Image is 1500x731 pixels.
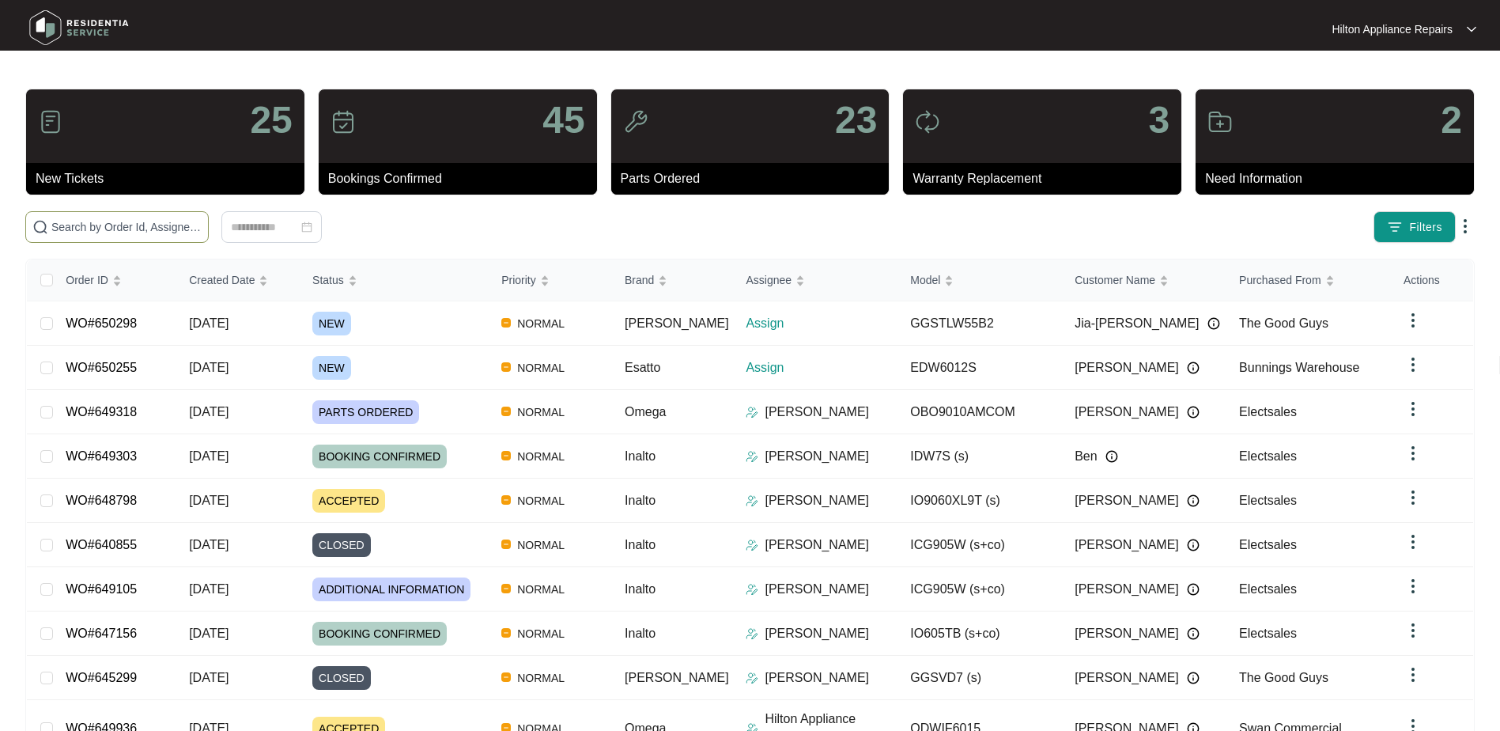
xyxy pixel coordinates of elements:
[625,582,656,596] span: Inalto
[1239,627,1297,640] span: Electsales
[1404,621,1423,640] img: dropdown arrow
[746,539,758,551] img: Assigner Icon
[176,259,300,301] th: Created Date
[1187,494,1200,507] img: Info icon
[1239,582,1297,596] span: Electsales
[625,538,656,551] span: Inalto
[625,494,656,507] span: Inalto
[1373,211,1456,243] button: filter iconFilters
[542,101,584,139] p: 45
[746,672,758,684] img: Assigner Icon
[897,523,1062,567] td: ICG905W (s+co)
[1075,447,1097,466] span: Ben
[1187,583,1200,596] img: Info icon
[189,671,229,684] span: [DATE]
[511,403,571,422] span: NORMAL
[312,666,371,690] span: CLOSED
[1075,491,1179,510] span: [PERSON_NAME]
[1207,109,1233,134] img: icon
[765,580,869,599] p: [PERSON_NAME]
[625,671,729,684] span: [PERSON_NAME]
[765,491,869,510] p: [PERSON_NAME]
[189,449,229,463] span: [DATE]
[915,109,940,134] img: icon
[1456,217,1475,236] img: dropdown arrow
[625,361,660,374] span: Esatto
[38,109,63,134] img: icon
[897,656,1062,700] td: GGSVD7 (s)
[1187,362,1200,374] img: Info icon
[1075,271,1155,289] span: Customer Name
[1239,494,1297,507] span: Electsales
[189,271,255,289] span: Created Date
[746,627,758,640] img: Assigner Icon
[897,259,1062,301] th: Model
[501,451,511,460] img: Vercel Logo
[66,627,137,640] a: WO#647156
[1075,580,1179,599] span: [PERSON_NAME]
[1062,259,1226,301] th: Customer Name
[1467,25,1476,33] img: dropdown arrow
[1207,317,1220,330] img: Info icon
[328,169,597,188] p: Bookings Confirmed
[1391,259,1473,301] th: Actions
[189,316,229,330] span: [DATE]
[765,624,869,643] p: [PERSON_NAME]
[1404,444,1423,463] img: dropdown arrow
[1332,21,1453,37] p: Hilton Appliance Repairs
[1187,627,1200,640] img: Info icon
[501,628,511,638] img: Vercel Logo
[910,271,940,289] span: Model
[312,489,385,513] span: ACCEPTED
[1404,355,1423,374] img: dropdown arrow
[625,316,729,330] span: [PERSON_NAME]
[53,259,176,301] th: Order ID
[189,538,229,551] span: [DATE]
[746,583,758,596] img: Assigner Icon
[501,362,511,372] img: Vercel Logo
[765,447,869,466] p: [PERSON_NAME]
[621,169,890,188] p: Parts Ordered
[625,271,654,289] span: Brand
[1239,449,1297,463] span: Electsales
[1075,624,1179,643] span: [PERSON_NAME]
[897,434,1062,479] td: IDW7S (s)
[765,403,869,422] p: [PERSON_NAME]
[312,445,447,468] span: BOOKING CONFIRMED
[66,361,137,374] a: WO#650255
[897,612,1062,656] td: IO605TB (s+co)
[189,627,229,640] span: [DATE]
[1404,665,1423,684] img: dropdown arrow
[66,449,137,463] a: WO#649303
[897,346,1062,390] td: EDW6012S
[51,218,202,236] input: Search by Order Id, Assignee Name, Customer Name, Brand and Model
[765,669,869,687] p: [PERSON_NAME]
[1205,169,1474,188] p: Need Information
[312,312,351,335] span: NEW
[625,627,656,640] span: Inalto
[511,536,571,555] span: NORMAL
[746,494,758,507] img: Assigner Icon
[1075,669,1179,687] span: [PERSON_NAME]
[312,622,447,646] span: BOOKING CONFIRMED
[300,259,489,301] th: Status
[1404,488,1423,507] img: dropdown arrow
[511,580,571,599] span: NORMAL
[746,450,758,463] img: Assigner Icon
[66,405,137,419] a: WO#649318
[501,495,511,505] img: Vercel Logo
[897,301,1062,346] td: GGSTLW55B2
[912,169,1181,188] p: Warranty Replacement
[746,314,897,333] p: Assign
[501,540,511,549] img: Vercel Logo
[1409,219,1442,236] span: Filters
[511,358,571,377] span: NORMAL
[612,259,733,301] th: Brand
[66,494,137,507] a: WO#648798
[189,582,229,596] span: [DATE]
[501,407,511,416] img: Vercel Logo
[625,449,656,463] span: Inalto
[1441,101,1462,139] p: 2
[1239,316,1328,330] span: The Good Guys
[66,271,108,289] span: Order ID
